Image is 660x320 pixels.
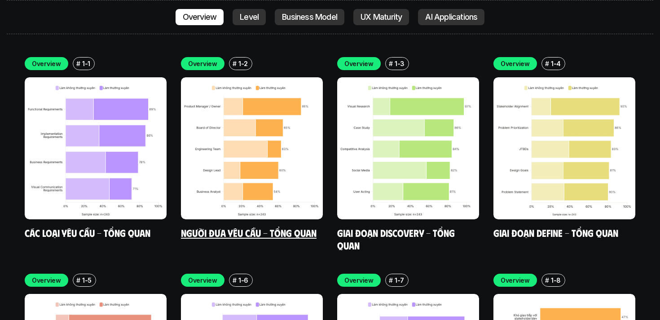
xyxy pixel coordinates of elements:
[181,227,317,239] a: Người đưa yêu cầu - Tổng quan
[545,277,549,284] h6: #
[82,276,92,285] p: 1-5
[183,13,217,22] p: Overview
[493,227,618,239] a: Giai đoạn Define - Tổng quan
[238,59,248,68] p: 1-2
[418,9,484,25] a: AI Applications
[32,276,61,285] p: Overview
[32,59,61,68] p: Overview
[501,59,530,68] p: Overview
[395,276,404,285] p: 1-7
[233,9,266,25] a: Level
[233,60,237,67] h6: #
[395,59,405,68] p: 1-3
[275,9,344,25] a: Business Model
[76,277,80,284] h6: #
[240,13,259,22] p: Level
[551,59,561,68] p: 1-4
[389,60,393,67] h6: #
[337,227,457,251] a: Giai đoạn Discovery - Tổng quan
[344,276,374,285] p: Overview
[389,277,393,284] h6: #
[82,59,90,68] p: 1-1
[353,9,409,25] a: UX Maturity
[344,59,374,68] p: Overview
[238,276,248,285] p: 1-6
[545,60,549,67] h6: #
[233,277,237,284] h6: #
[76,60,80,67] h6: #
[188,59,217,68] p: Overview
[501,276,530,285] p: Overview
[551,276,561,285] p: 1-8
[188,276,217,285] p: Overview
[361,13,402,22] p: UX Maturity
[282,13,337,22] p: Business Model
[25,227,150,239] a: Các loại yêu cầu - Tổng quan
[176,9,224,25] a: Overview
[425,13,477,22] p: AI Applications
